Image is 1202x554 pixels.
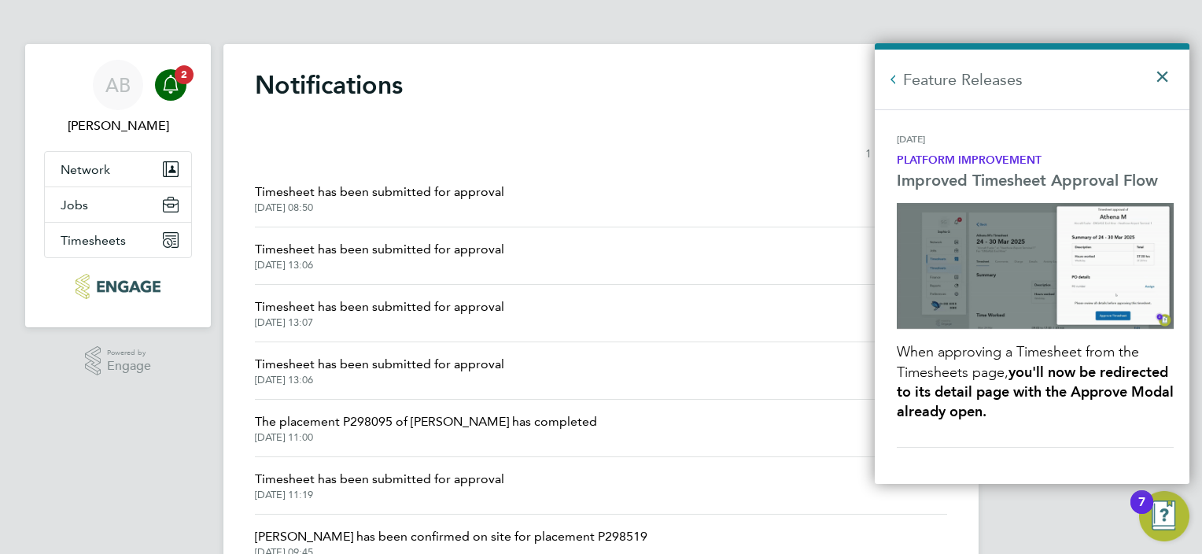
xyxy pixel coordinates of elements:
a: Timesheet has been submitted for approval[DATE] 13:07 [255,297,504,329]
strong: you'll now be redirected to its detail page with the Approve Modal already open. [897,364,1178,420]
span: [DATE] 13:06 [255,259,504,271]
div: Engage Resource Centre [875,43,1189,484]
div: 7 [1138,502,1145,523]
a: Go to home page [44,274,192,299]
span: 1 - 10 [865,146,894,162]
span: When approving a Timesheet from the Timesheets page, [897,343,1143,380]
a: Timesheet has been submitted for approval[DATE] 13:06 [255,240,504,271]
strong: Platform Improvement [897,153,1042,167]
span: Engage [107,360,151,373]
button: Timesheets [45,223,191,257]
span: [DATE] 13:06 [255,374,504,386]
span: [DATE] 11:19 [255,489,504,501]
button: Close [1155,54,1178,89]
span: The placement P298095 of [PERSON_NAME] has completed [255,412,597,431]
a: AB[PERSON_NAME] [44,60,192,135]
span: [PERSON_NAME] has been confirmed on site for placement P298519 [255,527,647,546]
nav: Select page of notifications list [865,138,947,170]
span: 2 [175,65,194,84]
span: Timesheet has been submitted for approval [255,297,504,316]
span: [DATE] 13:07 [255,316,504,329]
span: Powered by [107,346,151,360]
a: Timesheet has been submitted for approval[DATE] 13:06 [255,355,504,386]
strong: Improved Timesheet Approval Flow [897,171,1158,190]
span: Jobs [61,198,88,212]
span: Timesheet has been submitted for approval [255,470,504,489]
button: Open Resource Center, 7 new notifications [1139,491,1189,541]
span: Timesheets [61,233,126,248]
span: Timesheet has been submitted for approval [255,183,504,201]
a: 2 [155,60,186,110]
span: Network [61,162,110,177]
span: Timesheet has been submitted for approval [255,240,504,259]
h1: Notifications [255,69,947,101]
button: Network [45,152,191,187]
nav: Main navigation [25,44,211,327]
span: Timesheet has been submitted for approval [255,355,504,374]
button: Back to Resources [886,72,901,87]
h2: Feature Releases [875,50,1189,109]
span: [DATE] 11:00 [255,431,597,444]
img: bandk-logo-retina.png [76,274,160,299]
a: Timesheet has been submitted for approval[DATE] 11:19 [255,470,504,501]
a: Timesheet has been submitted for approval[DATE] 08:50 [255,183,504,214]
span: [DATE] 08:50 [255,201,504,214]
div: [DATE] [897,133,1174,153]
span: Adrian Bird [44,116,192,135]
span: AB [105,75,131,95]
button: Jobs [45,187,191,222]
a: Powered byEngage [85,346,152,376]
a: The placement P298095 of [PERSON_NAME] has completed[DATE] 11:00 [255,412,597,444]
